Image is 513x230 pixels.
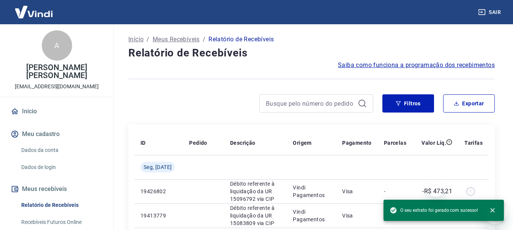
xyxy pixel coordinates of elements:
iframe: Botão para abrir a janela de mensagens [483,200,507,224]
p: Tarifas [464,139,483,147]
p: Débito referente à liquidação da UR 15096792 via CIP [230,180,281,203]
button: Meus recebíveis [9,181,104,197]
p: Visa [342,212,372,219]
button: Meu cadastro [9,126,104,142]
a: Saiba como funciona a programação dos recebimentos [338,61,495,70]
button: Exportar [443,94,495,113]
p: -R$ 473,21 [422,187,452,196]
p: / [147,35,149,44]
span: Seg, [DATE] [144,163,172,171]
p: Vindi Pagamentos [293,184,330,199]
input: Busque pelo número do pedido [266,98,355,109]
p: [PERSON_NAME] [PERSON_NAME] [6,64,107,80]
p: / [203,35,205,44]
h4: Relatório de Recebíveis [128,45,495,61]
p: Pagamento [342,139,372,147]
p: ID [140,139,146,147]
span: O seu extrato foi gerado com sucesso! [390,207,478,214]
a: Dados da conta [18,142,104,158]
p: Débito referente à liquidação da UR 15083809 via CIP [230,204,281,227]
p: - [384,188,406,195]
button: Sair [477,5,504,19]
a: Dados de login [18,160,104,175]
a: Recebíveis Futuros Online [18,214,104,230]
iframe: Fechar mensagem [428,181,444,197]
p: [EMAIL_ADDRESS][DOMAIN_NAME] [15,83,99,91]
button: Filtros [382,94,434,113]
p: Valor Líq. [421,139,446,147]
p: Descrição [230,139,256,147]
p: Pedido [189,139,207,147]
p: Vindi Pagamentos [293,208,330,223]
div: A [42,30,72,61]
p: 19413779 [140,212,177,219]
img: Vindi [9,0,58,23]
p: Relatório de Recebíveis [208,35,274,44]
p: Origem [293,139,311,147]
a: Meus Recebíveis [153,35,200,44]
p: 19426802 [140,188,177,195]
a: Início [9,103,104,120]
p: Parcelas [384,139,406,147]
p: Visa [342,188,372,195]
a: Relatório de Recebíveis [18,197,104,213]
a: Início [128,35,144,44]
